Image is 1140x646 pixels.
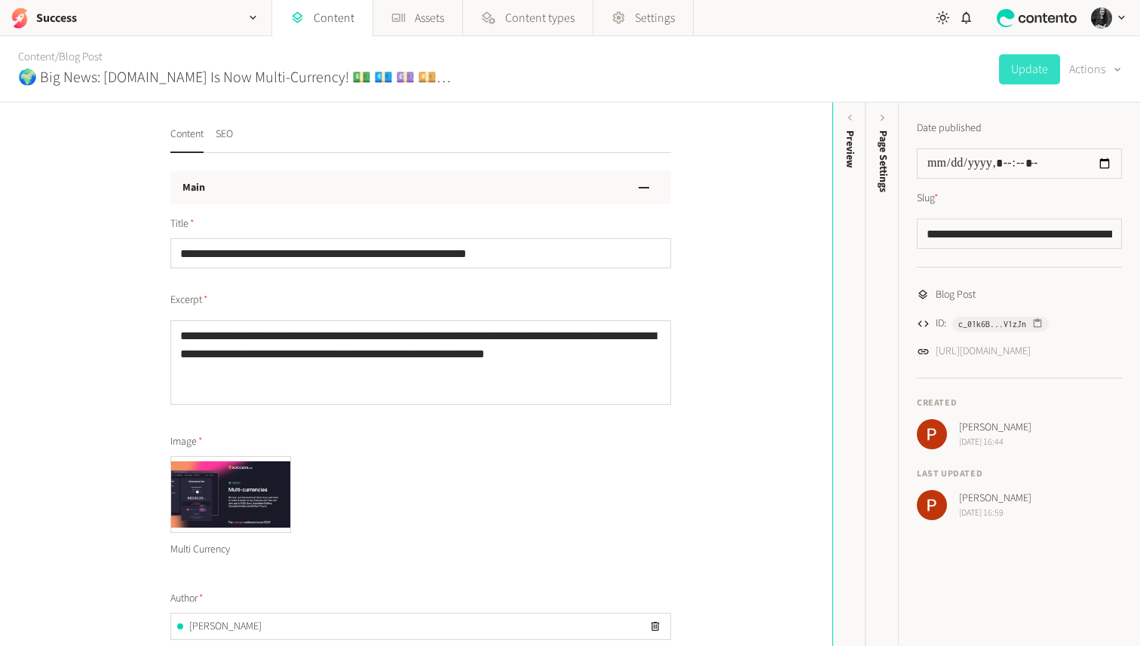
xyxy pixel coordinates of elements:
[999,54,1060,84] button: Update
[917,396,1122,410] h4: Created
[189,619,262,635] span: [PERSON_NAME]
[59,49,103,65] a: Blog Post
[170,216,195,232] span: Title
[936,316,946,332] span: ID:
[917,490,947,520] img: Peter Coppinger
[18,49,55,65] a: Content
[55,49,59,65] span: /
[917,419,947,449] img: Peter Coppinger
[959,436,1031,449] span: [DATE] 16:44
[936,344,1031,360] a: [URL][DOMAIN_NAME]
[917,467,1122,481] h4: Last updated
[505,9,575,27] span: Content types
[170,434,203,450] span: Image
[170,127,204,153] button: Content
[959,420,1031,436] span: [PERSON_NAME]
[958,317,1026,331] span: c_01k6B...V1zJn
[170,533,291,567] div: Multi Currency
[959,507,1031,520] span: [DATE] 16:59
[36,9,77,27] h2: Success
[18,66,452,89] h2: 🌍 Big News: [DOMAIN_NAME] Is Now Multi-Currency! 💵 💶 💷 💴 🇨🇦
[936,287,976,303] span: Blog Post
[959,491,1031,507] span: [PERSON_NAME]
[170,292,208,308] span: Excerpt
[952,317,1049,332] button: c_01k6B...V1zJn
[917,121,982,136] label: Date published
[635,9,675,27] span: Settings
[1069,54,1122,84] button: Actions
[917,191,939,207] label: Slug
[875,130,891,192] span: Page Settings
[182,180,205,196] h3: Main
[1091,8,1112,29] img: Hollie Duncan
[171,457,290,532] img: Multi Currency
[216,127,233,153] button: SEO
[170,591,204,607] span: Author
[9,8,30,29] img: Success
[842,130,858,168] div: Preview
